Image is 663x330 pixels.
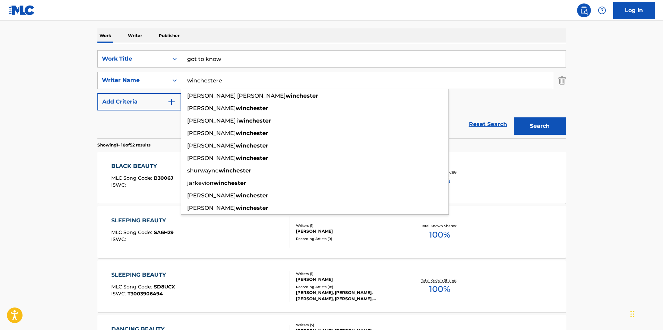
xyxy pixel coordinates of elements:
a: Reset Search [465,117,511,132]
span: SD8UCX [154,284,175,290]
span: SA6H29 [154,229,174,235]
a: Public Search [577,3,591,17]
strong: winchester [236,142,268,149]
p: Total Known Shares: [421,278,458,283]
div: Writers ( 1 ) [296,223,401,228]
div: Recording Artists ( 18 ) [296,284,401,289]
a: Log In [613,2,655,19]
span: ISWC : [111,291,128,297]
span: [PERSON_NAME] i [187,117,238,124]
a: BLACK BEAUTYMLC Song Code:B3006JISWC:Writers (1)[PERSON_NAME]Recording Artists (62)[PERSON_NAME],... [97,152,566,204]
div: Writers ( 5 ) [296,322,401,328]
form: Search Form [97,50,566,138]
span: MLC Song Code : [111,284,154,290]
button: Search [514,117,566,135]
span: ISWC : [111,236,128,242]
span: [PERSON_NAME] [187,105,236,112]
div: Drag [630,304,635,324]
a: SLEEPING BEAUTYMLC Song Code:SA6H29ISWC:Writers (1)[PERSON_NAME]Recording Artists (0)Total Known ... [97,206,566,258]
div: SLEEPING BEAUTY [111,216,174,225]
span: ISWC : [111,182,128,188]
div: BLACK BEAUTY [111,162,173,170]
div: [PERSON_NAME], [PERSON_NAME], [PERSON_NAME], [PERSON_NAME], [PERSON_NAME] [296,289,401,302]
img: Delete Criterion [558,72,566,89]
div: [PERSON_NAME] [296,228,401,234]
span: [PERSON_NAME] [187,155,236,161]
strong: winchester [213,180,246,186]
span: 100 % [429,283,450,295]
p: Work [97,28,113,43]
span: [PERSON_NAME] [187,130,236,136]
span: [PERSON_NAME] [187,192,236,199]
div: SLEEPING BEAUTY [111,271,175,279]
img: 9d2ae6d4665cec9f34b9.svg [167,98,176,106]
span: [PERSON_NAME] [187,142,236,149]
p: Writer [126,28,144,43]
span: T3003906494 [128,291,163,297]
img: help [598,6,606,15]
strong: winchester [236,130,268,136]
a: SLEEPING BEAUTYMLC Song Code:SD8UCXISWC:T3003906494Writers (1)[PERSON_NAME]Recording Artists (18)... [97,260,566,312]
strong: winchester [219,167,251,174]
strong: winchester [286,92,318,99]
button: Add Criteria [97,93,181,110]
img: search [580,6,588,15]
p: Total Known Shares: [421,223,458,229]
strong: winchester [236,155,268,161]
img: MLC Logo [8,5,35,15]
iframe: Chat Widget [628,297,663,330]
div: Writer Name [102,76,164,84]
span: MLC Song Code : [111,229,154,235]
strong: winchester [236,192,268,199]
span: jarkevion [187,180,213,186]
p: Publisher [157,28,182,43]
p: Showing 1 - 10 of 52 results [97,142,150,148]
span: MLC Song Code : [111,175,154,181]
span: [PERSON_NAME] [187,205,236,211]
strong: winchester [236,105,268,112]
span: [PERSON_NAME] [PERSON_NAME] [187,92,286,99]
span: shurwayne [187,167,219,174]
span: 100 % [429,229,450,241]
strong: winchester [236,205,268,211]
div: Help [595,3,609,17]
span: B3006J [154,175,173,181]
div: Recording Artists ( 0 ) [296,236,401,241]
div: Work Title [102,55,164,63]
div: [PERSON_NAME] [296,276,401,283]
strong: winchester [238,117,271,124]
div: Writers ( 1 ) [296,271,401,276]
